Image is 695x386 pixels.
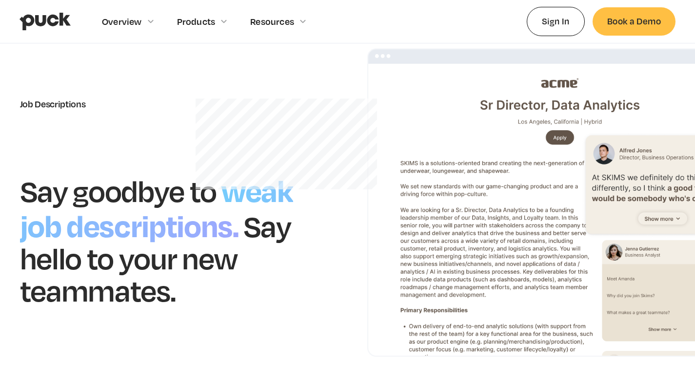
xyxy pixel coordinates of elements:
[20,168,293,245] h1: weak job descriptions.
[177,16,216,27] div: Products
[527,7,585,36] a: Sign In
[20,99,328,109] div: Job Descriptions
[593,7,675,35] a: Book a Demo
[250,16,294,27] div: Resources
[20,207,291,308] h1: Say hello to your new teammates.
[102,16,142,27] div: Overview
[20,172,217,209] h1: Say goodbye to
